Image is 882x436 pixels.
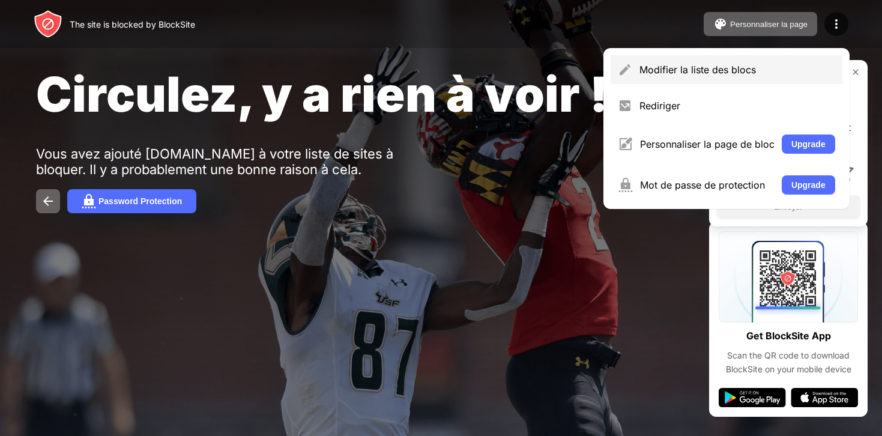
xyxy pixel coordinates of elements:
img: menu-redirect.svg [618,98,632,113]
img: menu-pencil.svg [618,62,632,77]
img: google-play.svg [719,388,786,407]
img: menu-customize.svg [618,137,633,151]
div: Personnaliser la page [730,20,808,29]
div: The site is blocked by BlockSite [70,19,195,29]
img: rate-us-close.svg [851,67,860,77]
div: Mot de passe de protection [640,179,775,191]
img: app-store.svg [791,388,858,407]
div: Get BlockSite App [746,327,831,345]
div: Rediriger [639,100,835,112]
button: Upgrade [782,135,835,154]
img: menu-icon.svg [829,17,844,31]
span: Circulez, y a rien à voir ! [36,65,608,123]
img: back.svg [41,194,55,208]
div: Vous avez ajouté [DOMAIN_NAME] à votre liste de sites à bloquer. Il y a probablement une bonne ra... [36,146,407,177]
div: Scan the QR code to download BlockSite on your mobile device [719,349,858,376]
img: password.svg [82,194,96,208]
div: Modifier la liste des blocs [639,64,835,76]
img: pallet.svg [713,17,728,31]
img: header-logo.svg [34,10,62,38]
button: Personnaliser la page [704,12,817,36]
div: Personnaliser la page de bloc [640,138,775,150]
button: Upgrade [782,175,835,195]
div: Password Protection [98,196,182,206]
img: menu-password.svg [618,178,633,192]
button: Password Protection [67,189,196,213]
